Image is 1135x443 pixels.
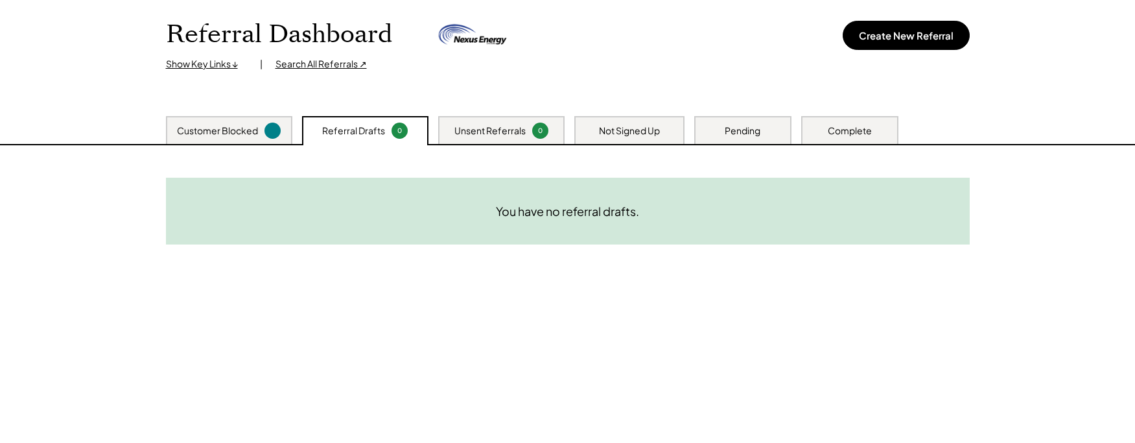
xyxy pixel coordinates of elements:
button: Create New Referral [843,21,970,50]
div: 0 [534,126,546,136]
h1: Referral Dashboard [166,19,392,50]
div: Referral Drafts [322,125,385,138]
div: Not Signed Up [599,125,660,138]
div: Unsent Referrals [454,125,526,138]
div: Pending [725,125,760,138]
div: Show Key Links ↓ [166,58,247,71]
div: You have no referral drafts. [496,204,639,219]
img: nexus-energy-systems.png [438,14,509,54]
div: | [260,58,263,71]
div: Customer Blocked [177,125,258,138]
div: Complete [828,125,872,138]
div: 0 [393,126,406,136]
div: Search All Referrals ↗ [275,58,367,71]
